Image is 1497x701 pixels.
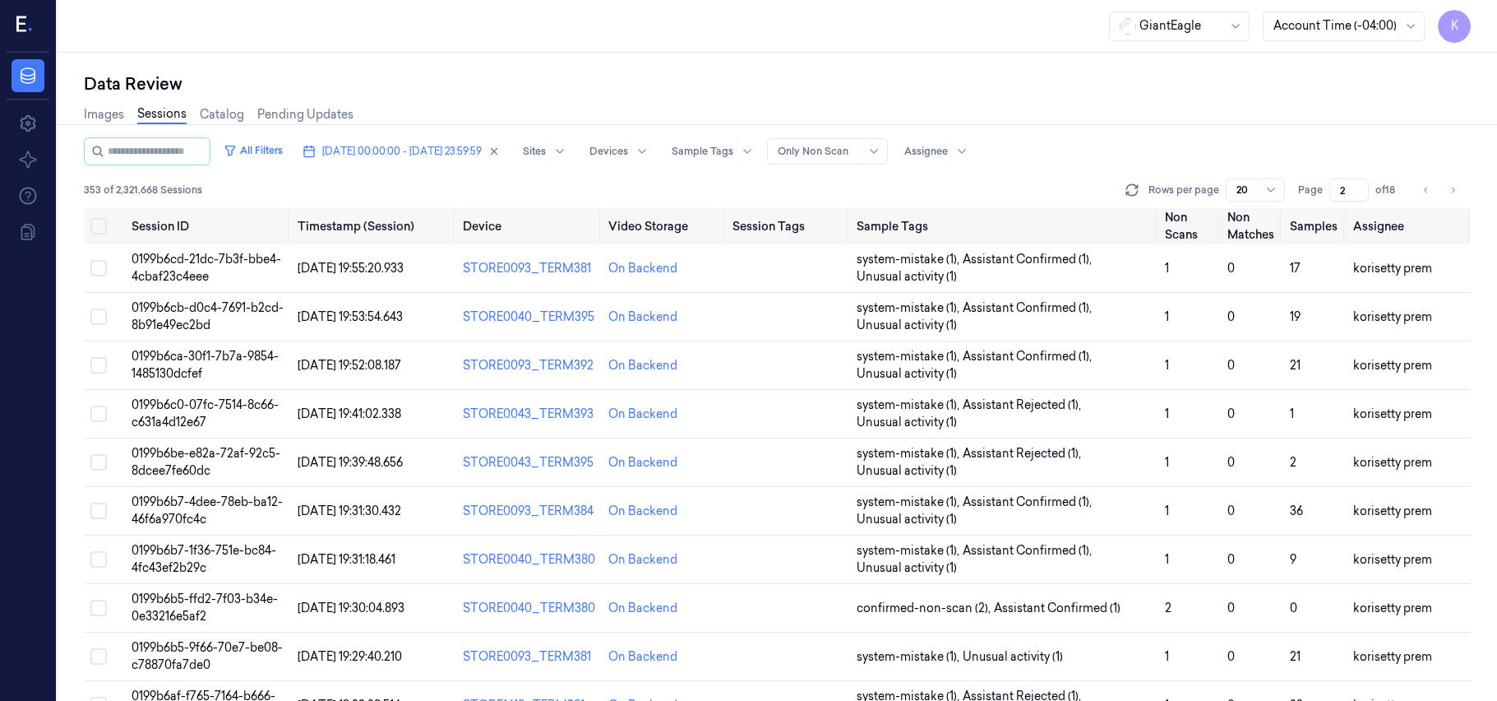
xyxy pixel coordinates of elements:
[456,208,602,244] th: Device
[132,494,283,527] span: 0199b6b7-4dee-78eb-ba12-46f6a970fc4c
[132,397,279,429] span: 0199b6c0-07fc-7514-8c66-c631a4d12e67
[1353,601,1432,615] span: korisetty prem
[1165,406,1169,421] span: 1
[84,183,202,197] span: 353 of 2,321,668 Sessions
[90,260,107,276] button: Select row
[298,455,403,470] span: [DATE] 19:39:48.656
[608,406,677,423] div: On Backend
[1227,309,1235,324] span: 0
[608,551,677,569] div: On Backend
[857,414,957,431] span: Unusual activity (1)
[1353,649,1432,664] span: korisetty prem
[963,397,1084,414] span: Assistant Rejected (1) ,
[298,601,404,615] span: [DATE] 19:30:04.893
[1227,552,1235,567] span: 0
[1227,649,1235,664] span: 0
[463,357,595,374] div: STORE0093_TERM392
[463,309,595,326] div: STORE0040_TERM395
[1415,179,1464,202] nav: pagination
[298,504,401,518] span: [DATE] 19:31:30.432
[857,559,957,577] span: Unusual activity (1)
[963,494,1095,511] span: Assistant Confirmed (1) ,
[857,348,963,365] span: system-mistake (1) ,
[1165,601,1171,615] span: 2
[1227,504,1235,518] span: 0
[84,106,124,123] a: Images
[857,462,957,480] span: Unusual activity (1)
[1353,261,1432,276] span: korisetty prem
[90,406,107,422] button: Select row
[1290,601,1297,615] span: 0
[857,365,957,383] span: Unusual activity (1)
[963,251,1095,268] span: Assistant Confirmed (1) ,
[1283,208,1347,244] th: Samples
[90,309,107,325] button: Select row
[857,397,963,414] span: system-mistake (1) ,
[132,543,276,575] span: 0199b6b7-1f36-751e-bc84-4fc43ef2b29c
[963,648,1063,666] span: Unusual activity (1)
[298,649,402,664] span: [DATE] 19:29:40.210
[1353,504,1432,518] span: korisetty prem
[1353,406,1432,421] span: korisetty prem
[726,208,850,244] th: Session Tags
[1148,183,1219,197] p: Rows per page
[298,358,401,373] span: [DATE] 19:52:08.187
[463,406,595,423] div: STORE0043_TERM393
[463,503,595,520] div: STORE0093_TERM384
[132,640,283,672] span: 0199b6b5-9f66-70e7-be08-c78870fa7de0
[1298,183,1323,197] span: Page
[850,208,1158,244] th: Sample Tags
[1165,358,1169,373] span: 1
[257,106,353,123] a: Pending Updates
[90,648,107,665] button: Select row
[608,357,677,374] div: On Backend
[857,648,963,666] span: system-mistake (1) ,
[1415,179,1438,202] button: Go to previous page
[963,542,1095,559] span: Assistant Confirmed (1) ,
[1221,208,1284,244] th: Non Matches
[1290,309,1301,324] span: 19
[608,309,677,326] div: On Backend
[1165,309,1169,324] span: 1
[1158,208,1221,244] th: Non Scans
[298,406,401,421] span: [DATE] 19:41:02.338
[1290,649,1301,664] span: 21
[90,454,107,471] button: Select row
[291,208,456,244] th: Timestamp (Session)
[1438,10,1471,43] button: K
[84,72,1471,95] div: Data Review
[298,261,404,276] span: [DATE] 19:55:20.933
[1290,552,1296,567] span: 9
[608,503,677,520] div: On Backend
[857,251,963,268] span: system-mistake (1) ,
[1227,455,1235,470] span: 0
[90,551,107,568] button: Select row
[132,349,279,381] span: 0199b6ca-30f1-7b7a-9854-1485130dcfef
[125,208,291,244] th: Session ID
[463,551,595,569] div: STORE0040_TERM380
[1227,601,1235,615] span: 0
[857,511,957,528] span: Unusual activity (1)
[132,300,284,332] span: 0199b6cb-d0c4-7691-b2cd-8b91e49ec2bd
[463,454,595,471] div: STORE0043_TERM395
[1353,358,1432,373] span: korisetty prem
[322,144,482,159] span: [DATE] 00:00:00 - [DATE] 23:59:59
[298,309,403,324] span: [DATE] 19:53:54.643
[1347,208,1471,244] th: Assignee
[1353,552,1432,567] span: korisetty prem
[90,357,107,374] button: Select row
[1227,358,1235,373] span: 0
[1290,261,1301,276] span: 17
[137,105,187,124] a: Sessions
[132,446,280,478] span: 0199b6be-e82a-72af-92c5-8dcee7fe60dc
[857,542,963,559] span: system-mistake (1) ,
[857,494,963,511] span: system-mistake (1) ,
[1290,406,1294,421] span: 1
[608,648,677,666] div: On Backend
[994,600,1120,617] span: Assistant Confirmed (1)
[1375,183,1402,197] span: of 18
[132,592,278,624] span: 0199b6b5-ffd2-7f03-b34e-0e33216e5af2
[1165,504,1169,518] span: 1
[963,445,1084,462] span: Assistant Rejected (1) ,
